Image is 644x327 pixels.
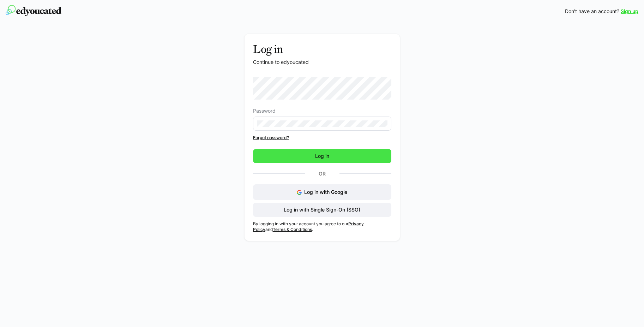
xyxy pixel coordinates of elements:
[253,108,276,114] span: Password
[253,184,391,200] button: Log in with Google
[253,221,364,232] a: Privacy Policy
[253,221,391,232] p: By logging in with your account you agree to our and .
[565,8,619,15] span: Don't have an account?
[253,149,391,163] button: Log in
[283,206,361,213] span: Log in with Single Sign-On (SSO)
[273,227,312,232] a: Terms & Conditions
[253,59,391,66] p: Continue to edyoucated
[253,135,391,141] a: Forgot password?
[305,169,339,179] p: Or
[6,5,61,16] img: edyoucated
[304,189,347,195] span: Log in with Google
[621,8,638,15] a: Sign up
[253,203,391,217] button: Log in with Single Sign-On (SSO)
[314,153,330,160] span: Log in
[253,42,391,56] h3: Log in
